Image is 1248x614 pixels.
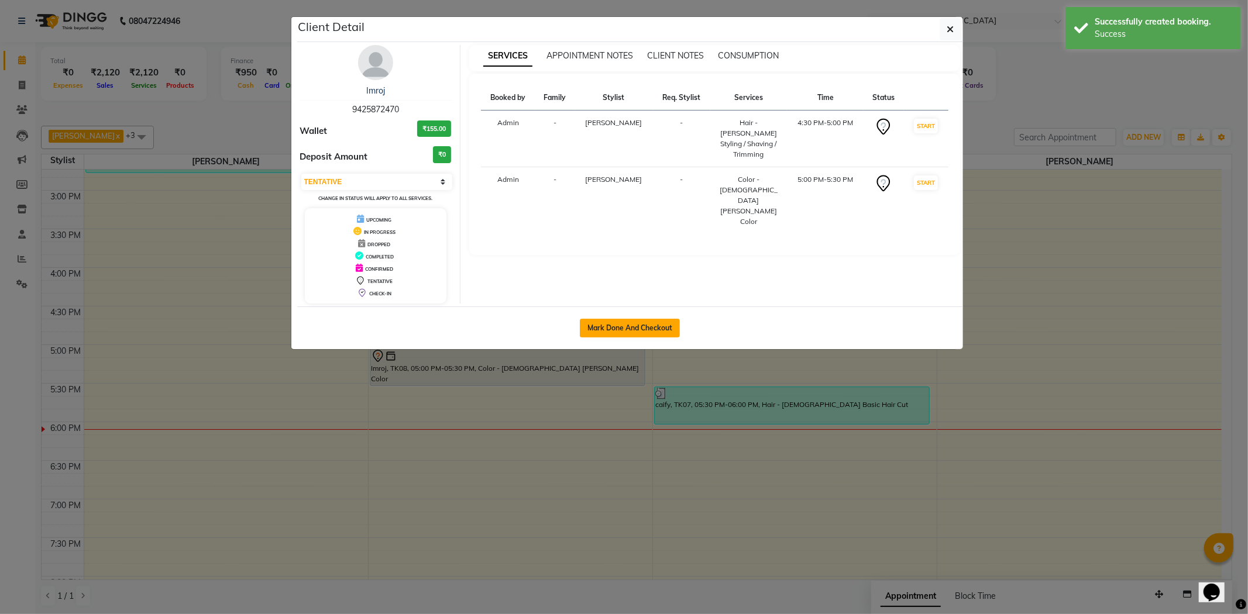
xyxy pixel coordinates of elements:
[914,175,938,190] button: START
[417,120,451,137] h3: ₹155.00
[364,229,396,235] span: IN PROGRESS
[318,195,432,201] small: Change in status will apply to all services.
[367,242,390,247] span: DROPPED
[717,174,781,227] div: Color - [DEMOGRAPHIC_DATA] [PERSON_NAME] Color
[586,118,642,127] span: [PERSON_NAME]
[914,119,938,133] button: START
[580,319,680,337] button: Mark Done And Checkout
[366,85,385,96] a: Imroj
[787,85,864,111] th: Time
[366,254,394,260] span: COMPLETED
[369,291,391,296] span: CHECK-IN
[483,46,532,67] span: SERVICES
[575,85,653,111] th: Stylist
[433,146,451,163] h3: ₹0
[535,167,575,234] td: -
[1095,28,1232,40] div: Success
[352,104,399,115] span: 9425872470
[718,50,779,61] span: CONSUMPTION
[366,217,391,223] span: UPCOMING
[710,85,788,111] th: Services
[365,266,393,272] span: CONFIRMED
[300,125,328,138] span: Wallet
[717,118,781,160] div: Hair - [PERSON_NAME] Styling / Shaving / Trimming
[298,18,365,36] h5: Client Detail
[535,85,575,111] th: Family
[653,111,710,167] td: -
[481,85,535,111] th: Booked by
[1199,567,1236,602] iframe: chat widget
[358,45,393,80] img: avatar
[1095,16,1232,28] div: Successfully created booking.
[586,175,642,184] span: [PERSON_NAME]
[367,278,393,284] span: TENTATIVE
[647,50,704,61] span: CLIENT NOTES
[535,111,575,167] td: -
[787,167,864,234] td: 5:00 PM-5:30 PM
[653,85,710,111] th: Req. Stylist
[481,111,535,167] td: Admin
[864,85,903,111] th: Status
[481,167,535,234] td: Admin
[300,150,368,164] span: Deposit Amount
[787,111,864,167] td: 4:30 PM-5:00 PM
[653,167,710,234] td: -
[546,50,633,61] span: APPOINTMENT NOTES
